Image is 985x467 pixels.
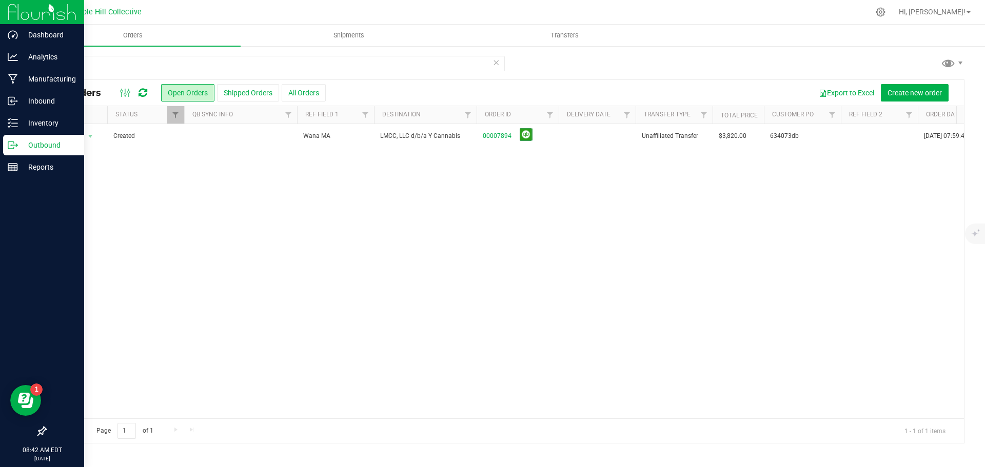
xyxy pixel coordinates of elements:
span: 634073db [770,131,835,141]
span: Transfers [537,31,593,40]
span: [DATE] 07:59:43 EDT [924,131,981,141]
a: Status [115,111,137,118]
span: $3,820.00 [719,131,746,141]
button: Export to Excel [812,84,881,101]
button: All Orders [282,84,326,101]
span: select [84,129,97,144]
a: Shipments [241,25,457,46]
p: Reports [18,161,80,173]
a: Destination [382,111,421,118]
span: Shipments [320,31,378,40]
inline-svg: Inventory [8,118,18,128]
a: Filter [696,106,713,124]
a: QB Sync Info [192,111,233,118]
span: Temple Hill Collective [68,8,142,16]
span: Unaffiliated Transfer [642,131,706,141]
a: Customer PO [772,111,814,118]
a: Filter [901,106,918,124]
inline-svg: Manufacturing [8,74,18,84]
a: Transfers [457,25,673,46]
a: Delivery Date [567,111,610,118]
input: Search Order ID, Destination, Customer PO... [45,56,505,71]
input: 1 [117,423,136,439]
span: Clear [493,56,500,69]
iframe: Resource center [10,385,41,416]
a: Filter [542,106,559,124]
a: Filter [167,106,184,124]
span: Create new order [888,89,942,97]
p: 08:42 AM EDT [5,445,80,455]
button: Open Orders [161,84,214,101]
a: Transfer Type [644,111,691,118]
span: LMCC, LLC d/b/a Y Cannabis [380,131,470,141]
span: 1 - 1 of 1 items [896,423,954,438]
inline-svg: Outbound [8,140,18,150]
inline-svg: Inbound [8,96,18,106]
a: Order Date [926,111,961,118]
p: Analytics [18,51,80,63]
a: Orders [25,25,241,46]
a: Ref Field 1 [305,111,339,118]
a: Ref Field 2 [849,111,882,118]
p: Inbound [18,95,80,107]
p: Dashboard [18,29,80,41]
a: Filter [357,106,374,124]
iframe: Resource center unread badge [30,383,43,396]
a: 00007894 [483,131,511,141]
p: [DATE] [5,455,80,462]
span: Wana MA [303,131,330,141]
p: Manufacturing [18,73,80,85]
a: Total Price [721,112,758,119]
button: Create new order [881,84,949,101]
p: Outbound [18,139,80,151]
span: Page of 1 [88,423,162,439]
inline-svg: Analytics [8,52,18,62]
span: Hi, [PERSON_NAME]! [899,8,966,16]
a: Filter [619,106,636,124]
a: Filter [280,106,297,124]
span: Orders [109,31,156,40]
a: Filter [460,106,477,124]
a: Order ID [485,111,511,118]
inline-svg: Dashboard [8,30,18,40]
p: Inventory [18,117,80,129]
button: Shipped Orders [217,84,279,101]
span: Created [113,131,178,141]
a: Filter [824,106,841,124]
inline-svg: Reports [8,162,18,172]
div: Manage settings [874,7,887,17]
